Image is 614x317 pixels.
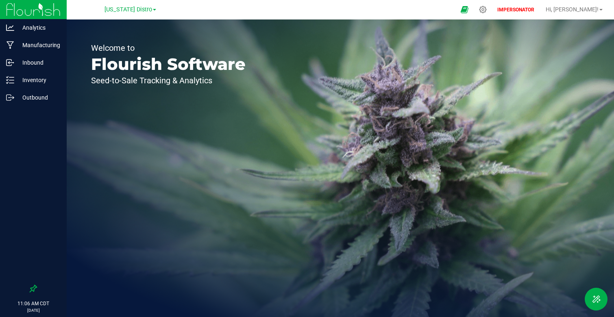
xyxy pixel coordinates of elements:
span: Hi, [PERSON_NAME]! [546,6,599,13]
p: Inventory [14,75,63,85]
inline-svg: Inventory [6,76,14,84]
inline-svg: Analytics [6,24,14,32]
p: Manufacturing [14,40,63,50]
p: IMPERSONATOR [494,6,538,13]
p: Inbound [14,58,63,67]
p: [DATE] [4,307,63,313]
div: Manage settings [478,6,488,13]
p: Analytics [14,23,63,33]
p: Welcome to [91,44,246,52]
inline-svg: Manufacturing [6,41,14,49]
p: Outbound [14,93,63,102]
span: [US_STATE] Distro [105,6,152,13]
inline-svg: Outbound [6,93,14,102]
inline-svg: Inbound [6,59,14,67]
button: Toggle Menu [585,288,607,310]
p: 11:06 AM CDT [4,300,63,307]
p: Flourish Software [91,56,246,72]
span: Open Ecommerce Menu [455,2,474,17]
label: Pin the sidebar to full width on large screens [29,284,37,293]
p: Seed-to-Sale Tracking & Analytics [91,76,246,85]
